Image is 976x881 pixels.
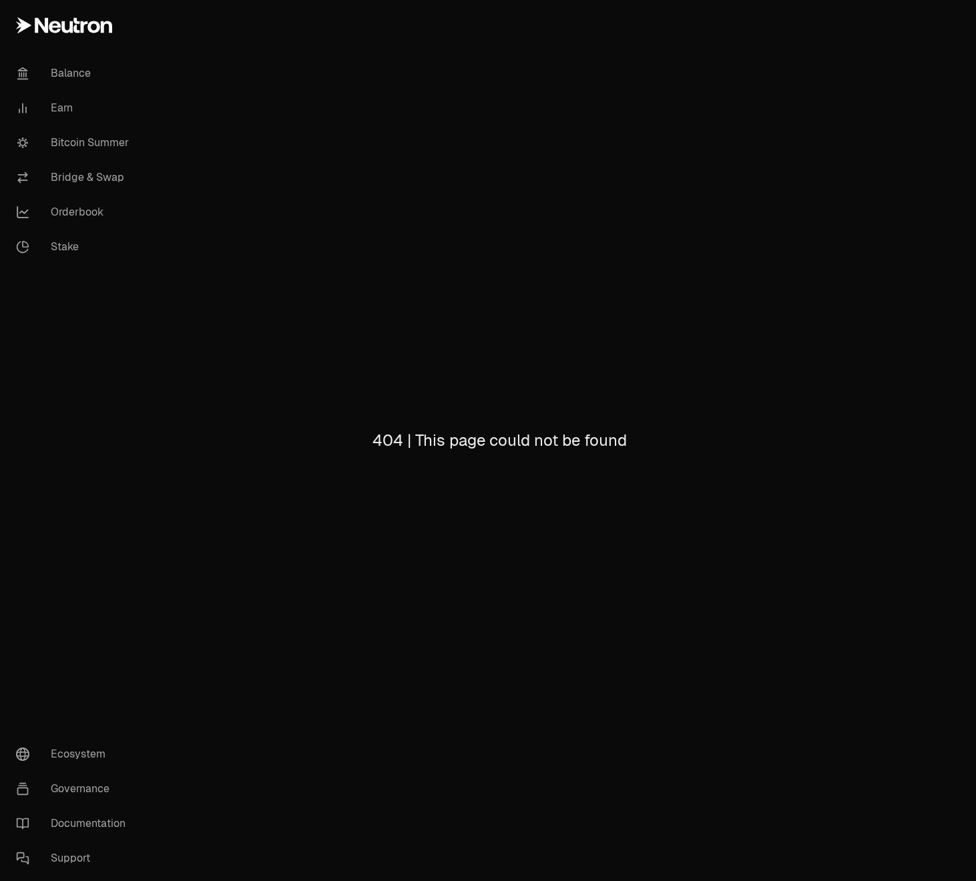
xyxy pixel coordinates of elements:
[5,56,144,91] a: Balance
[5,230,144,264] a: Stake
[5,772,144,806] a: Governance
[5,91,144,125] a: Earn
[5,737,144,772] a: Ecosystem
[5,195,144,230] a: Orderbook
[5,160,144,195] a: Bridge & Swap
[373,430,627,451] h1: 404 | This page could not be found
[5,125,144,160] a: Bitcoin Summer
[5,841,144,876] a: Support
[5,806,144,841] a: Documentation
